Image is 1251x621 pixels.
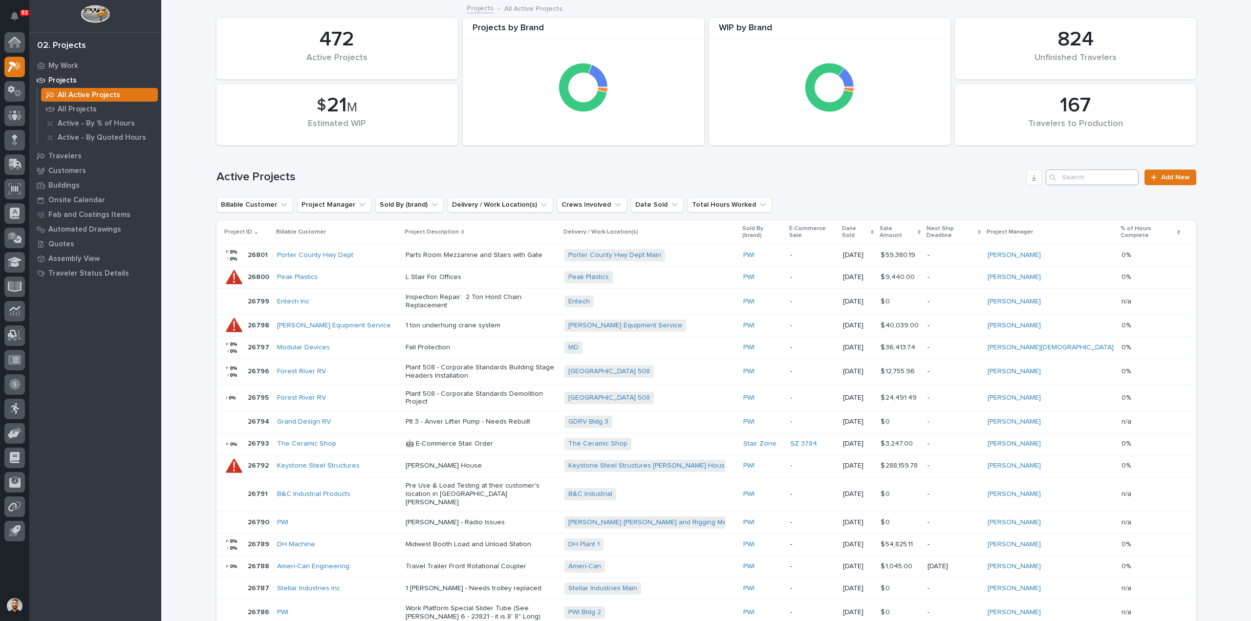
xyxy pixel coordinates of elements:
a: Onsite Calendar [29,193,161,207]
p: 26796 [248,365,271,376]
p: Plant 508 - Corporate Standards Demolition Project [406,390,557,407]
a: Peak Plastics [277,273,318,281]
a: Porter County Hwy Dept Main [568,251,661,259]
p: n/a [1122,606,1133,617]
p: L Stair For Offices [406,273,557,281]
p: Fab and Coatings Items [48,211,130,219]
a: PWI [743,518,755,527]
a: [GEOGRAPHIC_DATA] 508 [568,394,650,402]
p: $ 12,755.96 [881,365,917,376]
p: - [927,418,980,426]
a: SZ 3784 [790,440,817,448]
a: PWI [743,273,755,281]
a: PWI [743,394,755,402]
span: M [347,101,357,114]
p: [DATE] [843,562,873,571]
tr: 2679526795 Forest River RV Plant 508 - Corporate Standards Demolition Project[GEOGRAPHIC_DATA] 50... [216,385,1196,411]
p: 0% [1122,342,1133,352]
p: 0% [1122,249,1133,259]
p: - [790,321,835,330]
a: [PERSON_NAME] [988,490,1041,498]
div: 167 [971,93,1180,118]
p: [PERSON_NAME] - Radio Issues [406,518,557,527]
a: Travelers [29,149,161,163]
p: [DATE] [843,584,873,593]
p: - [790,562,835,571]
a: Projects [29,73,161,87]
div: Unfinished Travelers [971,53,1180,73]
p: $ 288,159.78 [881,460,920,470]
p: Midwest Booth Load and Unload Station [406,540,557,549]
a: [PERSON_NAME] [988,418,1041,426]
p: - [790,394,835,402]
p: n/a [1122,516,1133,527]
a: Entech [568,298,590,306]
h1: Active Projects [216,170,1023,184]
a: Peak Plastics [568,273,609,281]
p: Project ID [224,227,252,237]
p: E-Commerce Sale [789,223,836,241]
p: Billable Customer [276,227,326,237]
a: All Projects [38,102,161,116]
p: 26799 [248,296,271,306]
tr: 2679026790 PWI [PERSON_NAME] - Radio Issues[PERSON_NAME] [PERSON_NAME] and Rigging Meta PWI -[DAT... [216,512,1196,534]
a: [PERSON_NAME] [988,394,1041,402]
p: Projects [48,76,77,85]
a: Ameri-Can Engineering [277,562,349,571]
p: Plant 508 - Corporate Standards Building Stage Headers Installation [406,364,557,380]
p: - [790,584,835,593]
p: Quotes [48,240,74,249]
p: - [790,251,835,259]
p: - [927,273,980,281]
p: Buildings [48,181,80,190]
p: All Active Projects [58,91,120,100]
p: Parts Room Mezzanine and Stairs with Gate [406,251,557,259]
p: - [790,343,835,352]
p: n/a [1122,296,1133,306]
div: Active Projects [233,53,441,73]
a: My Work [29,58,161,73]
p: Automated Drawings [48,225,121,234]
a: DH Plant 1 [568,540,600,549]
p: - [927,608,980,617]
a: [PERSON_NAME] [988,608,1041,617]
p: Travelers [48,152,82,161]
p: [DATE] [843,540,873,549]
a: [PERSON_NAME] [988,540,1041,549]
p: n/a [1122,582,1133,593]
a: PWI [743,462,755,470]
a: [PERSON_NAME] [988,321,1041,330]
a: Forest River RV [277,394,326,402]
p: [DATE] [843,518,873,527]
a: [PERSON_NAME] [988,562,1041,571]
p: 0% [1122,460,1133,470]
p: - [927,367,980,376]
a: The Ceramic Shop [568,440,627,448]
a: Fab and Coatings Items [29,207,161,222]
p: $ 59,380.19 [881,249,917,259]
p: $ 36,413.74 [881,342,917,352]
input: Search [1046,170,1139,185]
p: 0% [1122,392,1133,402]
a: PWI [743,584,755,593]
div: Travelers to Production [971,119,1180,139]
p: Active - By Quoted Hours [58,133,146,142]
p: [DATE] [843,394,873,402]
p: [DATE] [843,440,873,448]
a: Quotes [29,236,161,251]
tr: 2678826788 Ameri-Can Engineering Travel Trailer Front Rotational CouplerAmeri-Can PWI -[DATE]$ 1,... [216,556,1196,578]
button: Delivery / Work Location(s) [448,197,553,213]
p: - [927,490,980,498]
p: 🤖 E-Commerce Stair Order [406,440,557,448]
p: [DATE] [843,343,873,352]
a: Stair Zone [743,440,776,448]
p: - [790,490,835,498]
div: Estimated WIP [233,119,441,139]
p: [DATE] [843,490,873,498]
p: [DATE] [843,462,873,470]
p: 26792 [248,460,271,470]
span: Add New [1161,174,1190,181]
p: - [927,518,980,527]
p: 1 ton underhung crane system [406,321,557,330]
